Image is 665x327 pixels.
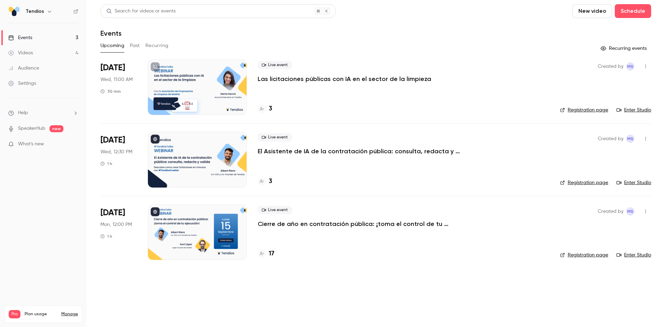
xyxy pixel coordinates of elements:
[100,205,137,260] div: Sep 15 Mon, 12:00 PM (Europe/Madrid)
[573,4,612,18] button: New video
[50,125,63,132] span: new
[560,252,608,258] a: Registration page
[100,234,112,239] div: 1 h
[100,76,133,83] span: Wed, 11:00 AM
[100,29,122,37] h1: Events
[597,43,651,54] button: Recurring events
[598,135,623,143] span: Created by
[627,135,633,143] span: MS
[8,49,33,56] div: Videos
[100,161,112,166] div: 1 h
[258,177,272,186] a: 3
[18,140,44,148] span: What's new
[18,125,45,132] a: SpeakerHub
[100,221,132,228] span: Mon, 12:00 PM
[560,179,608,186] a: Registration page
[100,207,125,218] span: [DATE]
[626,62,635,71] span: Maria Serra
[100,62,125,73] span: [DATE]
[598,207,623,216] span: Created by
[61,311,78,317] a: Manage
[18,109,28,117] span: Help
[560,107,608,113] a: Registration page
[269,249,274,258] h4: 17
[145,40,169,51] button: Recurring
[598,62,623,71] span: Created by
[627,207,633,216] span: MS
[269,104,272,113] h4: 3
[258,61,292,69] span: Live event
[626,135,635,143] span: Maria Serra
[617,252,651,258] a: Enter Studio
[100,132,137,187] div: Sep 10 Wed, 12:30 PM (Europe/Madrid)
[258,147,465,155] a: El Asistente de IA de la contratación pública: consulta, redacta y valida.
[617,179,651,186] a: Enter Studio
[26,8,44,15] h6: Tendios
[100,135,125,146] span: [DATE]
[615,4,651,18] button: Schedule
[258,249,274,258] a: 17
[100,89,121,94] div: 30 min
[258,220,465,228] a: Cierre de año en contratación pública: ¡toma el control de tu ejecución!
[258,206,292,214] span: Live event
[8,80,36,87] div: Settings
[258,104,272,113] a: 3
[100,148,132,155] span: Wed, 12:30 PM
[100,60,137,115] div: Sep 10 Wed, 11:00 AM (Europe/Madrid)
[130,40,140,51] button: Past
[627,62,633,71] span: MS
[617,107,651,113] a: Enter Studio
[8,34,32,41] div: Events
[8,65,39,72] div: Audience
[25,311,57,317] span: Plan usage
[9,6,20,17] img: Tendios
[8,109,78,117] li: help-dropdown-opener
[106,8,176,15] div: Search for videos or events
[258,133,292,142] span: Live event
[626,207,635,216] span: Maria Serra
[269,177,272,186] h4: 3
[100,40,124,51] button: Upcoming
[258,75,431,83] a: Las licitaciones públicas con IA en el sector de la limpieza
[9,310,20,318] span: Pro
[70,141,78,147] iframe: Noticeable Trigger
